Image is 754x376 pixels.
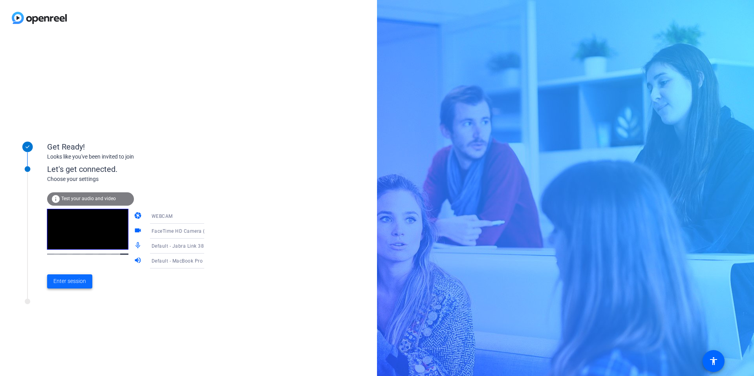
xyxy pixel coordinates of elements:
mat-icon: volume_up [134,256,143,266]
span: Default - MacBook Pro Speakers (Built-in) [152,257,246,264]
mat-icon: info [51,194,60,204]
mat-icon: accessibility [709,356,718,366]
mat-icon: camera [134,212,143,221]
span: WEBCAM [152,214,173,219]
span: Test your audio and video [61,196,116,201]
mat-icon: mic_none [134,241,143,251]
div: Looks like you've been invited to join [47,153,204,161]
div: Choose your settings [47,175,220,183]
div: Let's get connected. [47,163,220,175]
span: Default - Jabra Link 380 (0b0e:24c8) [152,243,236,249]
div: Get Ready! [47,141,204,153]
span: FaceTime HD Camera (Built-in) (05ac:8514) [152,228,253,234]
button: Enter session [47,274,92,288]
mat-icon: videocam [134,226,143,236]
span: Enter session [53,277,86,285]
